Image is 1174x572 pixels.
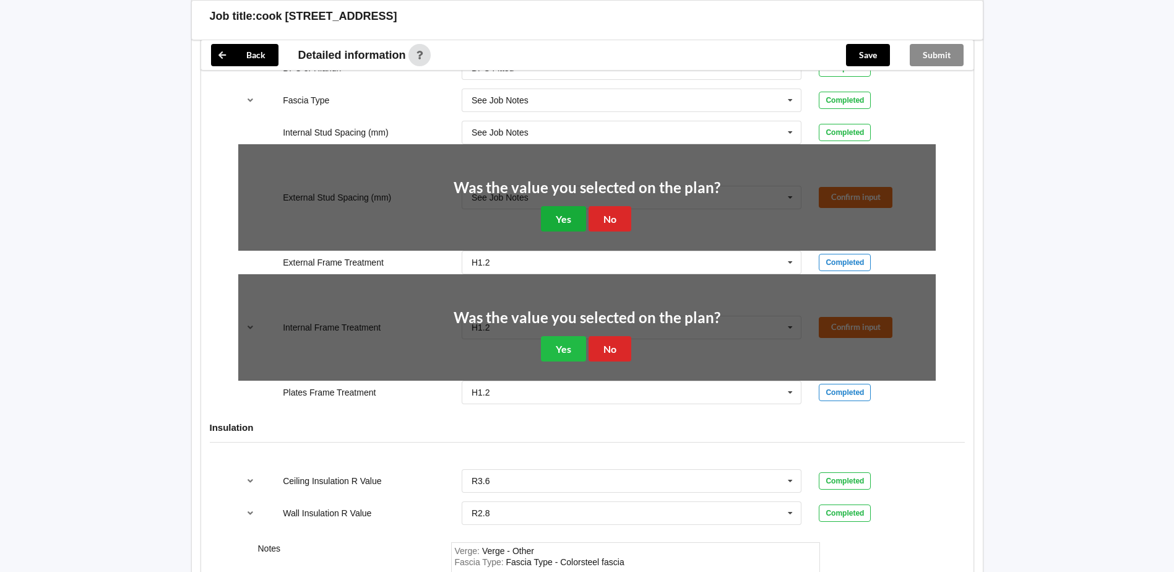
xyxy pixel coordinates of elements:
div: See Job Notes [472,128,529,137]
h2: Was the value you selected on the plan? [454,308,720,327]
div: Completed [819,505,871,522]
h3: Job title: [210,9,256,24]
span: Detailed information [298,50,406,61]
div: R2.8 [472,509,490,518]
button: Yes [541,206,586,232]
button: reference-toggle [238,470,262,492]
span: Fascia Type : [455,557,506,567]
div: H1.2 [472,258,490,267]
h2: Was the value you selected on the plan? [454,178,720,197]
button: No [589,206,631,232]
label: Plates Frame Treatment [283,388,376,397]
button: Save [846,44,890,66]
h4: Insulation [210,422,965,433]
div: Completed [819,124,871,141]
label: Internal Stud Spacing (mm) [283,128,388,137]
div: Completed [819,254,871,271]
button: Yes [541,336,586,362]
label: External Frame Treatment [283,258,384,267]
div: Completed [819,472,871,490]
div: Completed [819,92,871,109]
button: Back [211,44,278,66]
button: No [589,336,631,362]
div: FasciaType [506,557,624,567]
div: Completed [819,384,871,401]
div: See Job Notes [472,96,529,105]
div: DPC Fitted [472,64,514,72]
button: reference-toggle [238,89,262,111]
div: R3.6 [472,477,490,485]
label: Wall Insulation R Value [283,508,371,518]
span: Verge : [455,546,482,556]
div: Verge [482,546,534,556]
button: reference-toggle [238,502,262,524]
h3: cook [STREET_ADDRESS] [256,9,397,24]
label: DPC or Hiandri [283,63,341,73]
label: Fascia Type [283,95,329,105]
label: Ceiling Insulation R Value [283,476,381,486]
div: H1.2 [472,388,490,397]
